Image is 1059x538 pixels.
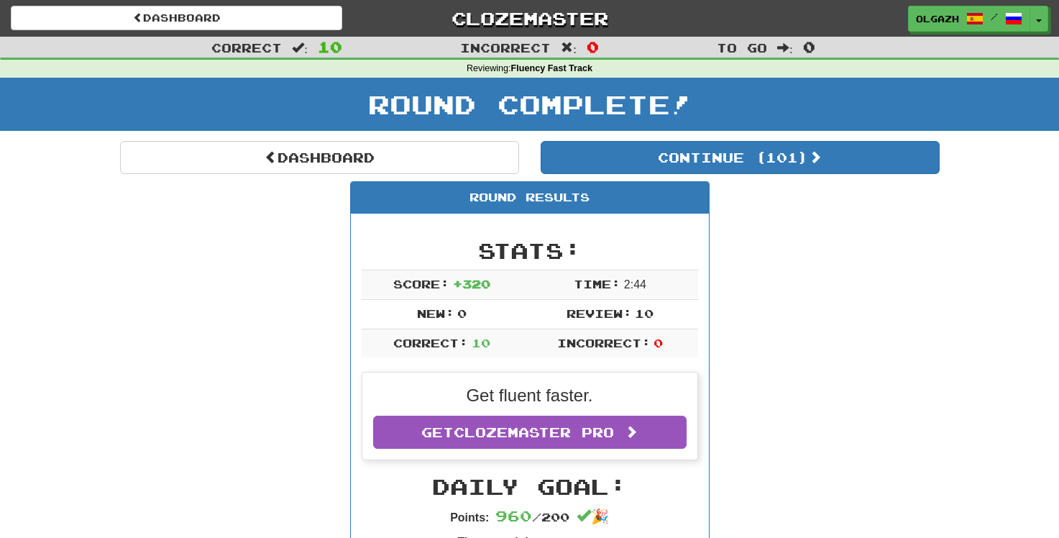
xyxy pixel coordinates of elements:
[454,424,614,440] span: Clozemaster Pro
[587,38,599,55] span: 0
[460,40,551,55] span: Incorrect
[557,336,651,350] span: Incorrect:
[635,306,654,320] span: 10
[364,6,695,31] a: Clozemaster
[916,12,959,25] span: OlgaZh
[5,90,1054,119] h1: Round Complete!
[654,336,663,350] span: 0
[777,42,793,54] span: :
[457,306,467,320] span: 0
[567,306,632,320] span: Review:
[450,511,489,524] strong: Points:
[472,336,490,350] span: 10
[991,12,998,22] span: /
[908,6,1030,32] a: OlgaZh /
[574,277,620,291] span: Time:
[495,510,569,524] span: / 200
[318,38,342,55] span: 10
[373,416,687,449] a: GetClozemaster Pro
[495,507,532,524] span: 960
[211,40,282,55] span: Correct
[453,277,490,291] span: + 320
[393,277,449,291] span: Score:
[292,42,308,54] span: :
[351,182,709,214] div: Round Results
[511,63,592,73] strong: Fluency Fast Track
[362,475,698,498] h2: Daily Goal:
[11,6,342,30] a: Dashboard
[577,509,609,524] span: 🎉
[362,239,698,263] h2: Stats:
[373,383,687,408] p: Get fluent faster.
[417,306,454,320] span: New:
[717,40,767,55] span: To go
[624,278,646,291] span: 2 : 44
[561,42,577,54] span: :
[120,141,519,174] a: Dashboard
[803,38,815,55] span: 0
[393,336,468,350] span: Correct:
[541,141,940,174] button: Continue (101)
